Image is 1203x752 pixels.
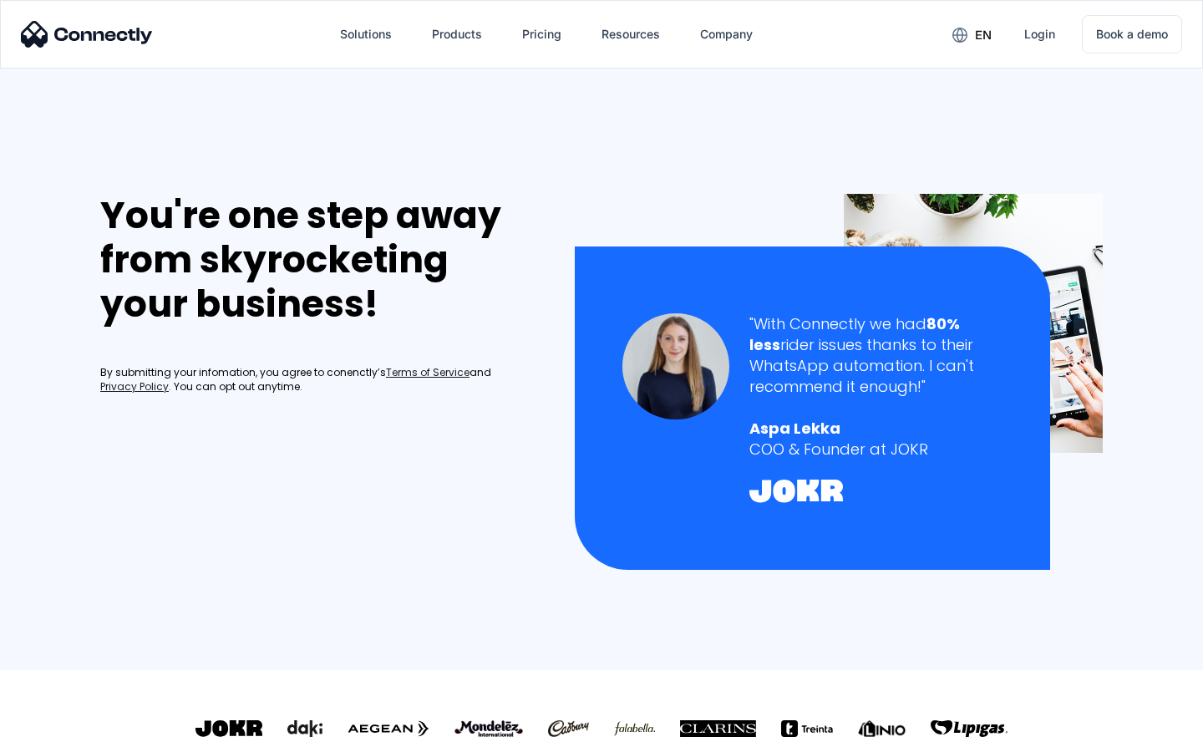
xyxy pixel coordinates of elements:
div: "With Connectly we had rider issues thanks to their WhatsApp automation. I can't recommend it eno... [749,313,1002,398]
strong: Aspa Lekka [749,418,840,439]
aside: Language selected: English [17,723,100,746]
div: You're one step away from skyrocketing your business! [100,194,540,326]
div: Resources [601,23,660,46]
strong: 80% less [749,313,960,355]
div: Pricing [522,23,561,46]
a: Terms of Service [386,366,470,380]
a: Login [1011,14,1068,54]
a: Privacy Policy [100,380,169,394]
div: Login [1024,23,1055,46]
div: Company [700,23,753,46]
div: COO & Founder at JOKR [749,439,1002,460]
div: By submitting your infomation, you agree to conenctly’s and . You can opt out anytime. [100,366,540,394]
div: Products [432,23,482,46]
div: en [975,23,992,47]
a: Book a demo [1082,15,1182,53]
div: Solutions [340,23,392,46]
ul: Language list [33,723,100,746]
img: Connectly Logo [21,21,153,48]
a: Pricing [509,14,575,54]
